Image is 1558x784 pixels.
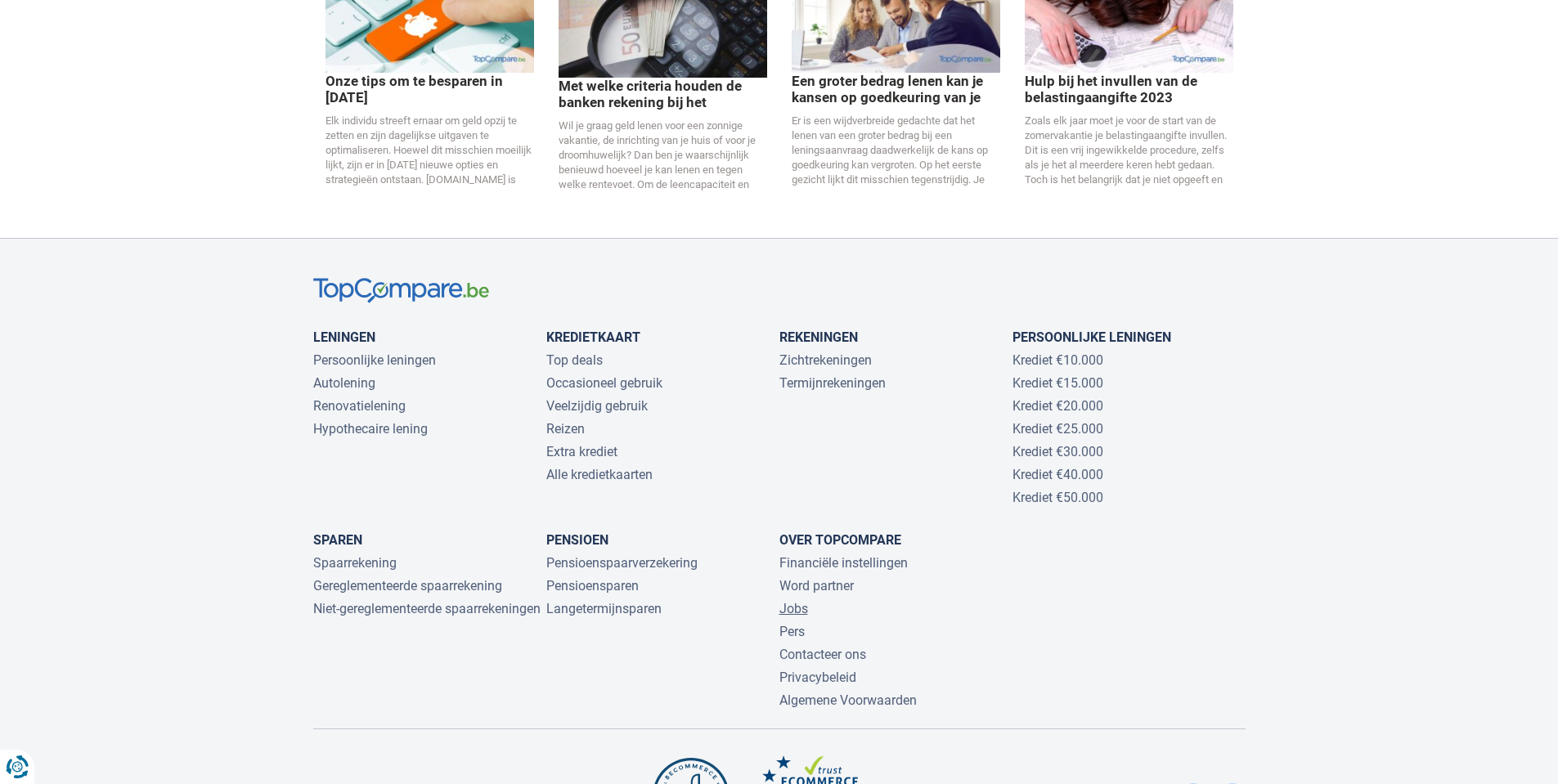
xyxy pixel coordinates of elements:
[779,578,854,594] a: Word partner
[779,555,908,571] a: Financiële instellingen
[546,398,648,414] a: Veelzijdig gebruik
[1012,352,1103,368] a: Krediet €10.000
[313,352,436,368] a: Persoonlijke leningen
[1012,329,1171,345] a: Persoonlijke leningen
[559,119,767,192] p: Wil je graag geld lenen voor een zonnige vakantie, de inrichting van je huis of voor je droomhuwe...
[313,601,541,616] a: Niet-gereglementeerde spaarrekeningen
[313,555,397,571] a: Spaarrekening
[326,114,534,187] p: Elk individu streeft ernaar om geld opzij te zetten en zijn dagelijkse uitgaven te optimaliseren....
[792,13,1000,187] a: Een groter bedrag lenen kan je kansen op goedkeuring van je leningsaanvraag vergroten. Hier is wa...
[559,78,767,110] p: Met welke criteria houden de banken rekening bij het berekenen van je krediet?
[559,16,767,192] a: Met welke criteria houden de banken rekening bij het berekenen van je krediet?Wil je graag geld l...
[313,532,362,548] a: Sparen
[546,555,698,571] a: Pensioenspaarverzekering
[313,578,502,594] a: Gereglementeerde spaarrekening
[1012,490,1103,505] a: Krediet €50.000
[313,421,428,437] a: Hypothecaire lening
[546,601,662,616] a: Langetermijnsparen
[1012,398,1103,414] a: Krediet €20.000
[779,329,858,345] a: Rekeningen
[1025,73,1233,105] p: Hulp bij het invullen van de belastingaangifte 2023
[1025,114,1233,187] p: Zoals elk jaar moet je voor de start van de zomervakantie je belastingaangifte invullen. Dit is e...
[1012,467,1103,482] a: Krediet €40.000
[792,114,1000,187] p: Er is een wijdverbreide gedachte dat het lenen van een groter bedrag bij een leningsaanvraag daad...
[1012,444,1103,459] a: Krediet €30.000
[792,73,1000,105] p: Een groter bedrag lenen kan je kansen op goedkeuring van je leningsaanvraag vergroten. Hier is wa...
[313,329,375,345] a: Leningen
[546,329,640,345] a: Kredietkaart
[326,73,534,105] p: Onze tips om te besparen in [DATE]
[1012,421,1103,437] a: Krediet €25.000
[779,532,901,548] a: Over TopCompare
[1012,375,1103,391] a: Krediet €15.000
[779,692,917,708] a: Algemene Voorwaarden
[546,352,603,368] a: Top deals
[779,670,856,685] a: Privacybeleid
[313,398,406,414] a: Renovatielening
[313,278,489,303] img: TopCompare
[779,601,808,616] a: Jobs
[546,375,662,391] a: Occasioneel gebruik
[779,375,886,391] a: Termijnrekeningen
[546,578,639,594] a: Pensioensparen
[546,467,653,482] a: Alle kredietkaarten
[546,444,617,459] a: Extra krediet
[546,421,585,437] a: Reizen
[326,13,534,187] a: Onze tips om te besparen in [DATE]Elk individu streeft ernaar om geld opzij te zetten en zijn dag...
[313,375,375,391] a: Autolening
[779,352,872,368] a: Zichtrekeningen
[779,624,805,639] a: Pers
[546,532,608,548] a: Pensioen
[779,647,866,662] a: Contacteer ons
[1025,13,1233,187] a: Hulp bij het invullen van de belastingaangifte 2023Zoals elk jaar moet je voor de start van de zo...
